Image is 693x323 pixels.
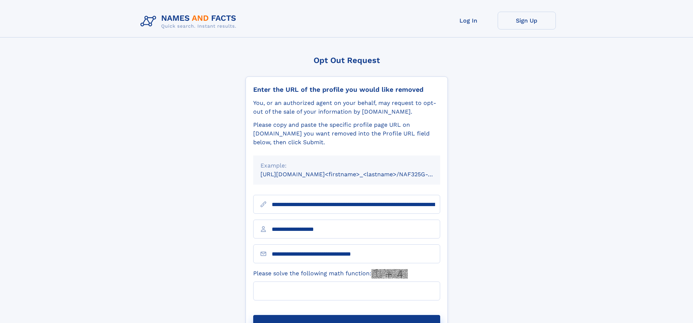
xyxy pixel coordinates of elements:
[246,56,448,65] div: Opt Out Request
[253,121,440,147] div: Please copy and paste the specific profile page URL on [DOMAIN_NAME] you want removed into the Pr...
[253,99,440,116] div: You, or an authorized agent on your behalf, may request to opt-out of the sale of your informatio...
[260,161,433,170] div: Example:
[253,269,408,279] label: Please solve the following math function:
[253,86,440,94] div: Enter the URL of the profile you would like removed
[138,12,242,31] img: Logo Names and Facts
[439,12,498,29] a: Log In
[498,12,556,29] a: Sign Up
[260,171,454,178] small: [URL][DOMAIN_NAME]<firstname>_<lastname>/NAF325G-xxxxxxxx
